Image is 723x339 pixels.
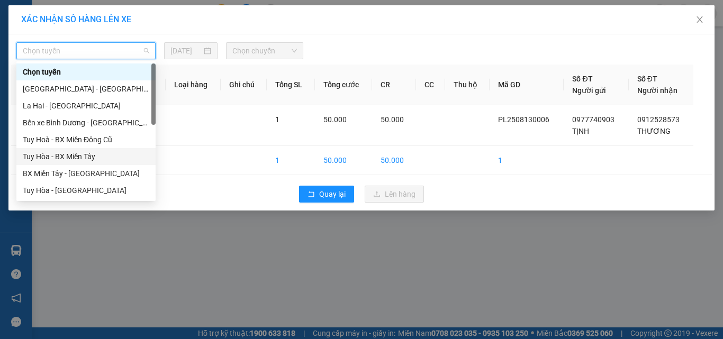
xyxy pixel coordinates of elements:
span: Chọn tuyến [23,43,149,59]
th: Ghi chú [221,65,267,105]
span: close [695,15,704,24]
div: Chọn tuyến [16,63,156,80]
div: Tuy Hòa - [GEOGRAPHIC_DATA] [23,185,149,196]
span: Số ĐT [637,75,657,83]
span: 0977740903 [572,115,614,124]
th: Thu hộ [445,65,490,105]
span: THƯƠNG [637,127,671,135]
li: Xe khách Mộc Thảo [5,5,153,45]
th: STT [11,65,44,105]
button: Close [685,5,715,35]
span: Số ĐT [572,75,592,83]
td: 50.000 [315,146,372,175]
div: [GEOGRAPHIC_DATA] - [GEOGRAPHIC_DATA] [23,83,149,95]
span: PL2508130006 [498,115,549,124]
div: Tuy Hoà - BX Miền Đông Cũ [16,131,156,148]
div: La Hai - [GEOGRAPHIC_DATA] [23,100,149,112]
div: Tuy Hòa - BX Miền Tây [16,148,156,165]
th: CR [372,65,416,105]
span: Quay lại [319,188,346,200]
div: Sài Gòn - Tuy Hòa [16,80,156,97]
th: Loại hàng [166,65,221,105]
th: Tổng SL [267,65,315,105]
img: logo.jpg [5,5,42,42]
span: TỊNH [572,127,589,135]
span: rollback [308,190,315,199]
span: XÁC NHẬN SỐ HÀNG LÊN XE [21,14,131,24]
div: BX Miền Tây - Tuy Hòa [16,165,156,182]
input: 13/08/2025 [170,45,201,57]
li: VP BX Miền Tây (HÀNG) [73,57,141,80]
span: Người gửi [572,86,606,95]
div: Tuy Hòa - BX Miền Tây [23,151,149,162]
span: 1 [275,115,279,124]
div: Tuy Hoà - BX Miền Đông Cũ [23,134,149,145]
td: 1 [267,146,315,175]
div: Bến xe Bình Dương - [GEOGRAPHIC_DATA] ([GEOGRAPHIC_DATA]) [23,117,149,129]
div: Bến xe Bình Dương - Tuy Hoà (Hàng) [16,114,156,131]
div: BX Miền Tây - [GEOGRAPHIC_DATA] [23,168,149,179]
span: 0912528573 [637,115,680,124]
span: 50.000 [381,115,404,124]
div: Tuy Hòa - Đà Nẵng [16,182,156,199]
span: 50.000 [323,115,347,124]
th: Tổng cước [315,65,372,105]
button: uploadLên hàng [365,186,424,203]
div: Chọn tuyến [23,66,149,78]
td: 1 [11,105,44,146]
th: Mã GD [490,65,564,105]
td: 50.000 [372,146,416,175]
th: CC [416,65,445,105]
li: VP [GEOGRAPHIC_DATA] [5,57,73,92]
span: Chọn chuyến [232,43,297,59]
td: 1 [490,146,564,175]
div: La Hai - Tuy Hòa [16,97,156,114]
span: Người nhận [637,86,677,95]
button: rollbackQuay lại [299,186,354,203]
